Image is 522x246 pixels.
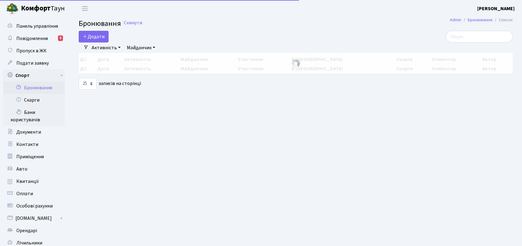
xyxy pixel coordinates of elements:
a: Пропуск в ЖК [3,45,65,57]
a: Приміщення [3,151,65,163]
span: Особові рахунки [16,203,53,209]
a: [DOMAIN_NAME] [3,212,65,224]
a: Квитанції [3,175,65,188]
a: Документи [3,126,65,138]
span: Авто [16,166,27,172]
input: Пошук... [446,31,513,42]
img: logo.png [6,2,19,15]
div: 5 [58,35,63,41]
span: Таун [21,3,65,14]
a: Повідомлення5 [3,32,65,45]
span: Документи [16,129,41,135]
span: Панель управління [16,23,58,30]
a: Панель управління [3,20,65,32]
li: Список [492,17,513,23]
a: Бронювання [468,17,492,23]
b: Комфорт [21,3,51,13]
a: Подати заявку [3,57,65,69]
a: Особові рахунки [3,200,65,212]
nav: breadcrumb [441,14,522,26]
span: Орендарі [16,227,37,234]
select: записів на сторінці [79,78,97,90]
button: Переключити навігацію [77,3,93,14]
a: [PERSON_NAME] [477,5,515,12]
a: Орендарі [3,224,65,237]
span: Контакти [16,141,38,148]
span: Квитанції [16,178,39,185]
a: Контакти [3,138,65,151]
a: Скарги [3,94,65,106]
a: Admin [450,17,461,23]
button: Додати [79,31,109,42]
label: записів на сторінці [79,78,141,90]
span: Приміщення [16,153,44,160]
img: Обробка... [291,58,301,68]
a: Оплати [3,188,65,200]
a: Майданчик [124,42,158,53]
a: Активність [89,42,123,53]
a: Бани користувачів [3,106,65,126]
span: Бронювання [79,18,121,29]
a: Авто [3,163,65,175]
span: Повідомлення [16,35,48,42]
span: Оплати [16,190,33,197]
span: Пропуск в ЖК [16,47,47,54]
a: Бронювання [3,82,65,94]
a: Скинути [124,20,142,26]
a: Спорт [3,69,65,82]
span: Подати заявку [16,60,49,67]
